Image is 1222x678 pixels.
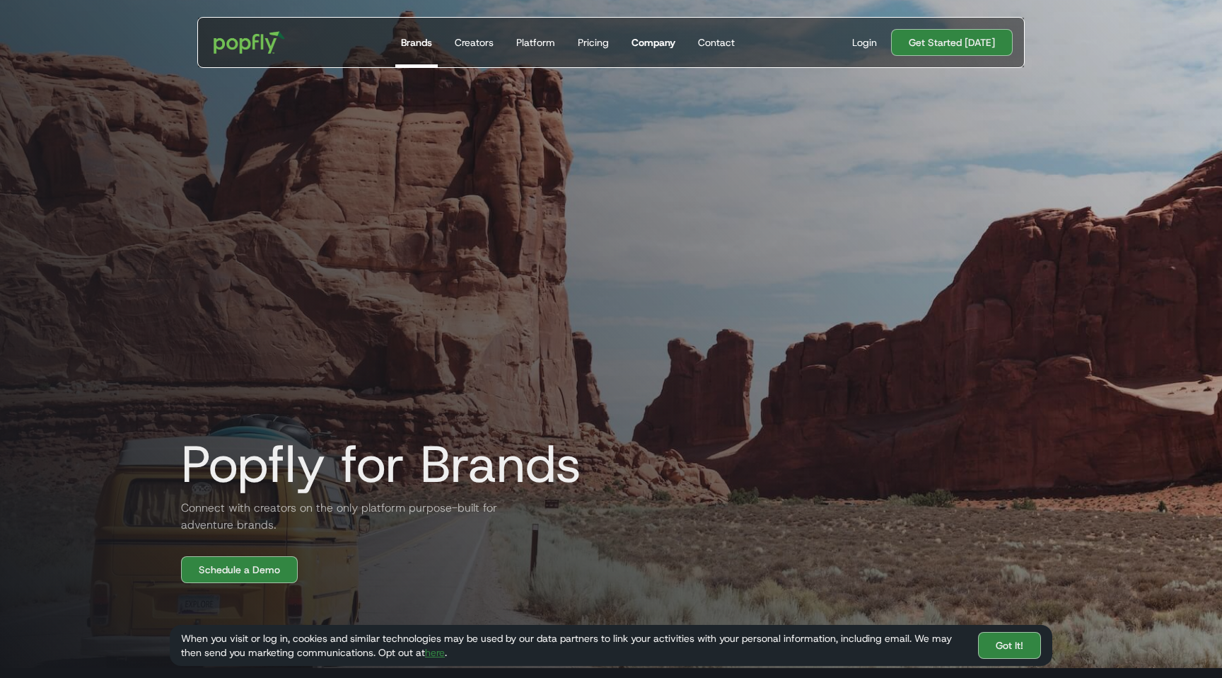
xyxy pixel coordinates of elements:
a: home [204,21,295,64]
a: Brands [395,18,438,67]
div: Company [632,35,675,50]
div: Platform [516,35,555,50]
a: Pricing [572,18,615,67]
a: Login [846,35,883,50]
a: Company [626,18,681,67]
a: Got It! [978,632,1041,659]
div: When you visit or log in, cookies and similar technologies may be used by our data partners to li... [181,631,967,660]
a: Get Started [DATE] [891,29,1013,56]
a: Creators [449,18,499,67]
h1: Popfly for Brands [170,436,581,493]
div: Brands [401,35,432,50]
a: Contact [692,18,740,67]
a: here [425,646,445,659]
div: Pricing [578,35,609,50]
a: Schedule a Demo [181,556,298,583]
div: Contact [698,35,735,50]
h2: Connect with creators on the only platform purpose-built for adventure brands. [170,500,509,534]
div: Creators [455,35,494,50]
a: Platform [511,18,561,67]
div: Login [852,35,877,50]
